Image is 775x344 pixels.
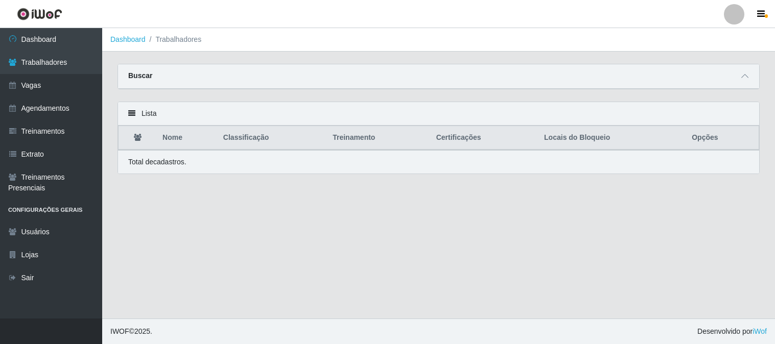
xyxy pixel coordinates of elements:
[110,327,129,335] span: IWOF
[128,71,152,80] strong: Buscar
[430,126,538,150] th: Certificações
[110,326,152,337] span: © 2025 .
[146,34,202,45] li: Trabalhadores
[538,126,686,150] th: Locais do Bloqueio
[326,126,430,150] th: Treinamento
[697,326,767,337] span: Desenvolvido por
[102,28,775,52] nav: breadcrumb
[686,126,759,150] th: Opções
[217,126,326,150] th: Classificação
[128,157,186,167] p: Total de cadastros.
[753,327,767,335] a: iWof
[110,35,146,43] a: Dashboard
[17,8,62,20] img: CoreUI Logo
[118,102,759,126] div: Lista
[156,126,217,150] th: Nome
